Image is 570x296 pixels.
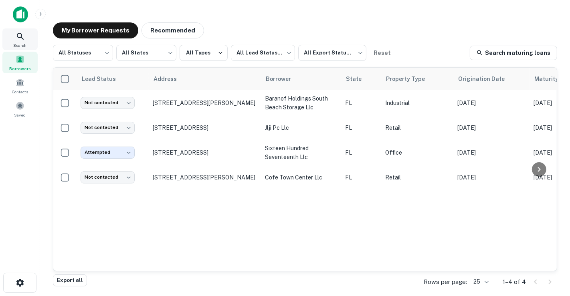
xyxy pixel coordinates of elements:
[9,65,31,72] span: Borrowers
[386,74,435,84] span: Property Type
[503,277,526,287] p: 1–4 of 4
[231,42,295,63] div: All Lead Statuses
[14,42,27,48] span: Search
[266,74,301,84] span: Borrower
[457,99,526,107] p: [DATE]
[2,52,38,73] a: Borrowers
[2,28,38,50] a: Search
[470,46,557,60] a: Search maturing loans
[385,148,449,157] p: Office
[2,98,38,120] a: Saved
[141,22,204,38] button: Recommended
[370,45,395,61] button: Reset
[345,123,377,132] p: FL
[265,144,337,161] p: sixteen hundred seventeenth llc
[81,74,126,84] span: Lead Status
[530,232,570,270] iframe: Chat Widget
[53,42,113,63] div: All Statuses
[149,68,261,90] th: Address
[180,45,228,61] button: All Types
[116,42,176,63] div: All States
[14,112,26,118] span: Saved
[153,149,257,156] p: [STREET_ADDRESS]
[341,68,381,90] th: State
[153,99,257,107] p: [STREET_ADDRESS][PERSON_NAME]
[81,171,135,183] div: Not contacted
[153,174,257,181] p: [STREET_ADDRESS][PERSON_NAME]
[77,68,149,90] th: Lead Status
[13,6,28,22] img: capitalize-icon.png
[424,277,467,287] p: Rows per page:
[265,123,337,132] p: jlji pc llc
[81,97,135,109] div: Not contacted
[385,123,449,132] p: Retail
[345,99,377,107] p: FL
[154,74,187,84] span: Address
[457,173,526,182] p: [DATE]
[2,75,38,97] a: Contacts
[81,122,135,133] div: Not contacted
[265,94,337,112] p: baranof holdings south beach storage llc
[470,276,490,288] div: 25
[261,68,341,90] th: Borrower
[53,274,87,286] button: Export all
[265,173,337,182] p: cofe town center llc
[298,42,366,63] div: All Export Statuses
[12,89,28,95] span: Contacts
[81,147,135,158] div: Attempted
[345,173,377,182] p: FL
[385,173,449,182] p: Retail
[458,74,515,84] span: Origination Date
[453,68,530,90] th: Origination Date
[457,123,526,132] p: [DATE]
[153,124,257,131] p: [STREET_ADDRESS]
[345,148,377,157] p: FL
[381,68,453,90] th: Property Type
[385,99,449,107] p: Industrial
[53,22,138,38] button: My Borrower Requests
[346,74,372,84] span: State
[457,148,526,157] p: [DATE]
